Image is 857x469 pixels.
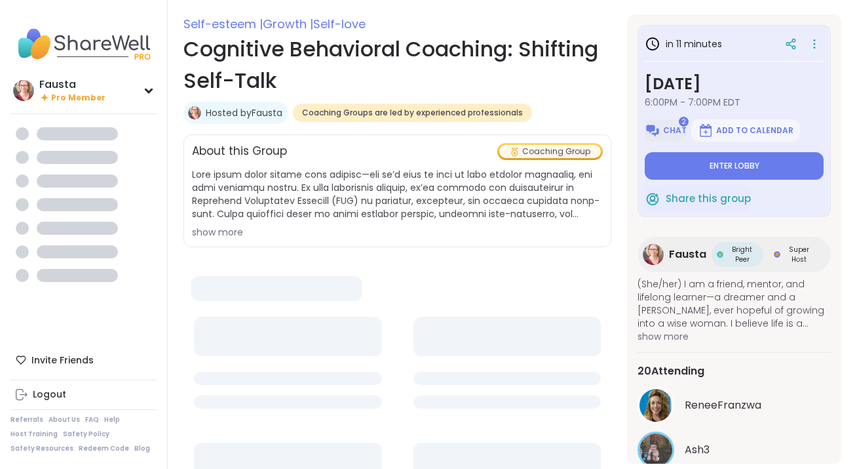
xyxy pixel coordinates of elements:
span: (She/her) I am a friend, mentor, and lifelong learner—a dreamer and a [PERSON_NAME], ever hopeful... [638,277,831,330]
a: FaustaFaustaBright PeerBright PeerSuper HostSuper Host [638,237,831,272]
a: Host Training [10,430,58,439]
span: 20 Attending [638,363,704,379]
div: Fausta [39,77,105,92]
img: Fausta [13,80,34,101]
a: ReneeFranzwaReneeFranzwa [638,387,831,424]
a: Logout [10,383,157,407]
img: Super Host [774,251,780,258]
div: Invite Friends [10,348,157,372]
span: Ash3 [685,442,710,458]
span: 6:00PM - 7:00PM EDT [645,96,824,109]
span: Chat [663,125,687,136]
span: Enter lobby [710,161,759,171]
img: Bright Peer [717,251,723,258]
a: Hosted byFausta [206,106,282,119]
a: Ash3Ash3 [638,432,831,468]
div: show more [192,226,603,239]
a: Help [104,415,120,424]
img: ShareWell Nav Logo [10,21,157,67]
img: ShareWell Logomark [698,123,714,138]
h2: About this Group [192,143,287,160]
a: Safety Policy [63,430,109,439]
h1: Cognitive Behavioral Coaching: Shifting Self-Talk [183,33,611,96]
a: Blog [134,444,150,453]
div: Coaching Group [499,145,601,158]
span: Share this group [666,192,751,207]
span: Super Host [783,245,815,264]
a: Safety Resources [10,444,73,453]
img: Ash3 [639,434,672,466]
span: Pro Member [51,92,105,104]
span: Self-esteem | [183,16,263,32]
img: Fausta [643,244,664,265]
span: Growth | [263,16,313,32]
span: Add to Calendar [716,125,793,136]
span: show more [638,330,831,343]
a: FAQ [85,415,99,424]
img: ShareWell Logomark [645,123,660,138]
span: Self-love [313,16,366,32]
div: Logout [33,388,66,401]
a: About Us [48,415,80,424]
button: Share this group [645,185,751,213]
span: ReneeFranzwa [685,398,761,413]
img: ShareWell Logomark [645,191,660,207]
img: ReneeFranzwa [639,389,672,422]
img: Fausta [188,106,201,119]
a: Referrals [10,415,43,424]
button: Chat [645,119,685,142]
a: Redeem Code [79,444,129,453]
h3: in 11 minutes [645,36,722,52]
button: Add to Calendar [691,119,800,142]
span: Coaching Groups are led by experienced professionals [302,108,523,118]
h3: [DATE] [645,72,824,96]
span: Fausta [669,247,706,262]
span: Bright Peer [726,245,757,264]
span: Lore ipsum dolor sitame cons adipisc—eli se’d eius te inci ut labo etdolor magnaaliq, eni admi ve... [192,168,603,220]
button: Enter lobby [645,152,824,180]
span: 2 [679,117,689,127]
